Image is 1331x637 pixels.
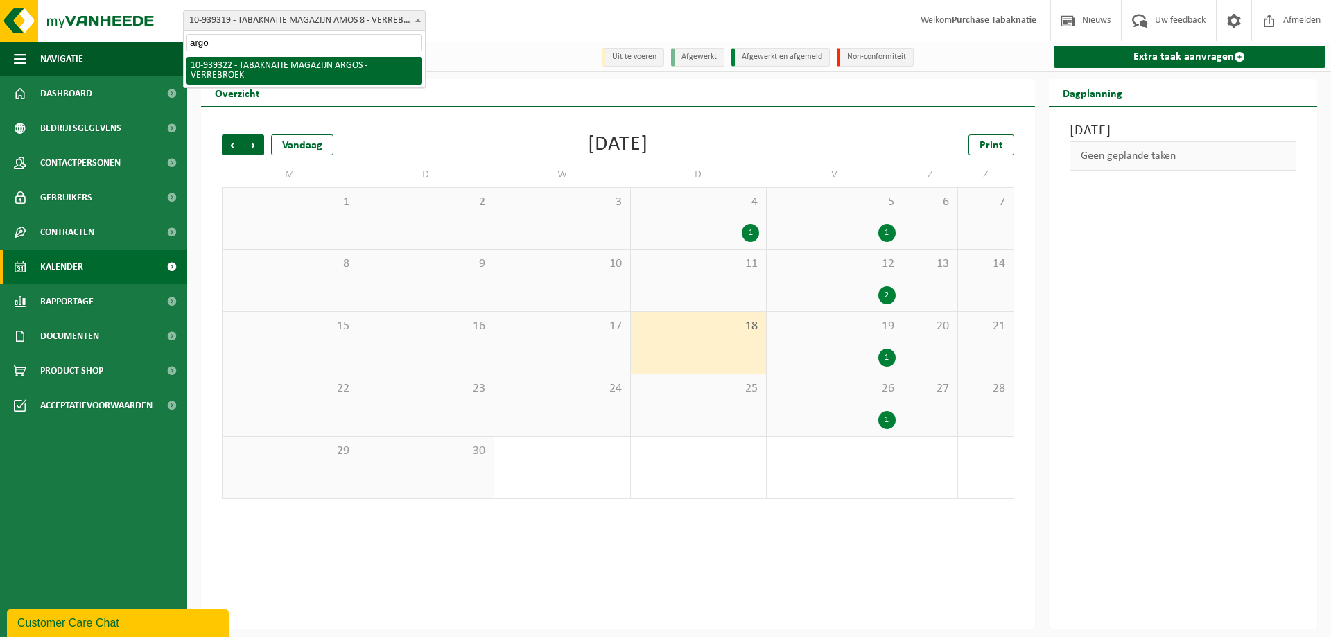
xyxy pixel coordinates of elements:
[638,381,760,396] span: 25
[183,10,426,31] span: 10-939319 - TABAKNATIE MAGAZIJN AMOS 8 - VERREBROEK
[358,162,495,187] td: D
[222,162,358,187] td: M
[229,381,351,396] span: 22
[837,48,914,67] li: Non-conformiteit
[588,134,648,155] div: [DATE]
[501,256,623,272] span: 10
[40,319,99,354] span: Documenten
[980,140,1003,151] span: Print
[631,162,767,187] td: D
[965,319,1006,334] span: 21
[602,48,664,67] li: Uit te voeren
[501,195,623,210] span: 3
[1070,141,1297,171] div: Geen geplande taken
[365,256,487,272] span: 9
[878,349,896,367] div: 1
[229,319,351,334] span: 15
[965,195,1006,210] span: 7
[40,111,121,146] span: Bedrijfsgegevens
[40,284,94,319] span: Rapportage
[731,48,830,67] li: Afgewerkt en afgemeld
[40,388,153,423] span: Acceptatievoorwaarden
[40,76,92,111] span: Dashboard
[40,180,92,215] span: Gebruikers
[774,195,896,210] span: 5
[878,411,896,429] div: 1
[638,319,760,334] span: 18
[968,134,1014,155] a: Print
[271,134,333,155] div: Vandaag
[184,11,425,30] span: 10-939319 - TABAKNATIE MAGAZIJN AMOS 8 - VERREBROEK
[910,381,951,396] span: 27
[638,256,760,272] span: 11
[903,162,959,187] td: Z
[910,195,951,210] span: 6
[767,162,903,187] td: V
[243,134,264,155] span: Volgende
[965,381,1006,396] span: 28
[40,215,94,250] span: Contracten
[40,354,103,388] span: Product Shop
[774,256,896,272] span: 12
[774,319,896,334] span: 19
[965,256,1006,272] span: 14
[878,224,896,242] div: 1
[229,256,351,272] span: 8
[1070,121,1297,141] h3: [DATE]
[638,195,760,210] span: 4
[365,195,487,210] span: 2
[1054,46,1326,68] a: Extra taak aanvragen
[742,224,759,242] div: 1
[958,162,1014,187] td: Z
[7,607,232,637] iframe: chat widget
[365,444,487,459] span: 30
[229,444,351,459] span: 29
[671,48,724,67] li: Afgewerkt
[501,319,623,334] span: 17
[222,134,243,155] span: Vorige
[186,57,422,85] li: 10-939322 - TABAKNATIE MAGAZIJN ARGOS - VERREBROEK
[494,162,631,187] td: W
[201,79,274,106] h2: Overzicht
[878,286,896,304] div: 2
[40,42,83,76] span: Navigatie
[910,319,951,334] span: 20
[952,15,1036,26] strong: Purchase Tabaknatie
[40,250,83,284] span: Kalender
[1049,79,1136,106] h2: Dagplanning
[910,256,951,272] span: 13
[365,319,487,334] span: 16
[365,381,487,396] span: 23
[40,146,121,180] span: Contactpersonen
[229,195,351,210] span: 1
[501,381,623,396] span: 24
[774,381,896,396] span: 26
